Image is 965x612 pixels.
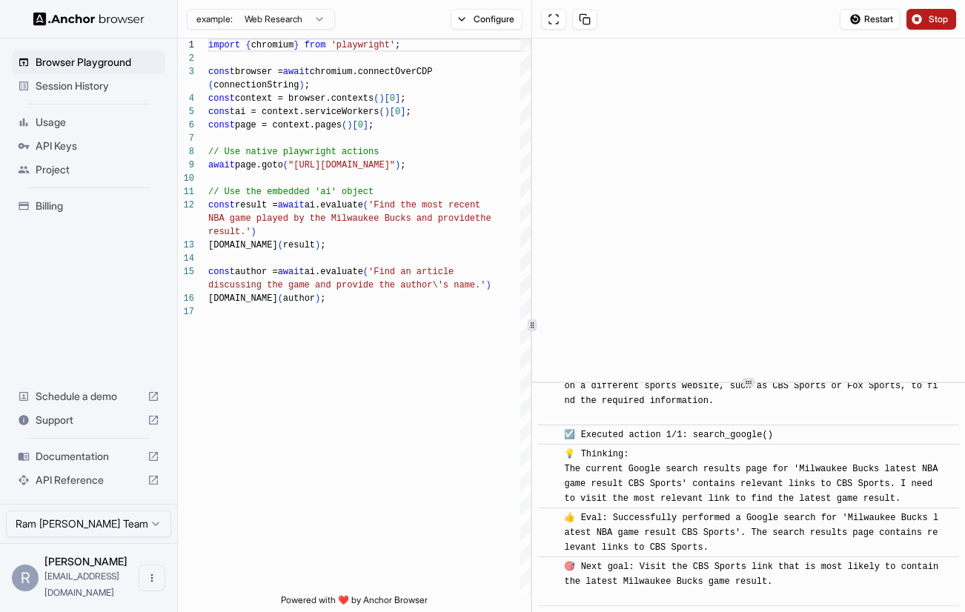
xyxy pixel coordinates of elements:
[564,449,943,504] span: 💡 Thinking: The current Google search results page for 'Milwaukee Bucks latest NBA game result CB...
[208,147,379,157] span: // Use native playwright actions
[12,110,165,134] div: Usage
[178,252,194,265] div: 14
[12,445,165,468] div: Documentation
[400,160,405,170] span: ;
[545,510,553,525] span: ​
[278,200,305,210] span: await
[572,9,597,30] button: Copy session ID
[36,199,159,213] span: Billing
[36,162,159,177] span: Project
[178,292,194,305] div: 16
[315,293,320,304] span: )
[283,240,315,250] span: result
[305,200,363,210] span: ai.evaluate
[840,9,901,30] button: Restart
[352,120,357,130] span: [
[358,120,363,130] span: 0
[251,40,294,50] span: chromium
[564,513,938,553] span: 👍 Eval: Successfully performed a Google search for 'Milwaukee Bucks latest NBA game result CBS Sp...
[545,428,553,442] span: ​
[390,107,395,117] span: [
[545,559,553,574] span: ​
[178,132,194,145] div: 7
[363,267,368,277] span: (
[368,120,374,130] span: ;
[278,267,305,277] span: await
[36,473,142,488] span: API Reference
[283,160,288,170] span: (
[299,80,304,90] span: )
[178,145,194,159] div: 8
[12,385,165,408] div: Schedule a demo
[331,40,395,50] span: 'playwright'
[12,50,165,74] div: Browser Playground
[485,280,491,290] span: )
[12,134,165,158] div: API Keys
[245,40,251,50] span: {
[929,13,949,25] span: Stop
[305,80,310,90] span: ;
[178,159,194,172] div: 9
[33,12,145,26] img: Anchor Logo
[178,39,194,52] div: 1
[541,9,566,30] button: Open in full screen
[278,240,283,250] span: (
[405,107,411,117] span: ;
[235,107,379,117] span: ai = context.serviceWorkers
[139,565,165,591] button: Open menu
[208,107,235,117] span: const
[395,40,400,50] span: ;
[475,280,485,290] span: .'
[36,413,142,428] span: Support
[400,93,405,104] span: ;
[342,120,347,130] span: (
[208,200,235,210] span: const
[208,187,374,197] span: // Use the embedded 'ai' object
[36,115,159,130] span: Usage
[564,366,944,421] span: 🎯 Next goal: Try searching for the Milwaukee Bucks latest game result on a different sports websi...
[363,120,368,130] span: ]
[451,9,523,30] button: Configure
[208,67,235,77] span: const
[235,267,278,277] span: author =
[208,267,235,277] span: const
[178,199,194,212] div: 12
[208,240,278,250] span: [DOMAIN_NAME]
[178,265,194,279] div: 15
[178,119,194,132] div: 6
[178,172,194,185] div: 10
[564,430,772,440] span: ☑️ Executed action 1/1: search_google()
[12,408,165,432] div: Support
[12,158,165,182] div: Project
[320,293,325,304] span: ;
[178,305,194,319] div: 17
[864,13,893,25] span: Restart
[385,107,390,117] span: )
[44,571,119,598] span: ram@headline.com
[283,293,315,304] span: author
[44,555,127,568] span: Ram Raval
[385,93,390,104] span: [
[235,93,374,104] span: context = browser.contexts
[208,280,475,290] span: discussing the game and provide the author\'s name
[36,389,142,404] span: Schedule a demo
[363,200,368,210] span: (
[283,67,310,77] span: await
[196,13,233,25] span: example:
[36,139,159,153] span: API Keys
[400,107,405,117] span: ]
[208,160,235,170] span: await
[208,293,278,304] span: [DOMAIN_NAME]
[178,65,194,79] div: 3
[36,449,142,464] span: Documentation
[564,562,944,602] span: 🎯 Next goal: Visit the CBS Sports link that is most likely to contain the latest Milwaukee Bucks ...
[379,107,384,117] span: (
[235,200,278,210] span: result =
[213,80,299,90] span: connectionString
[347,120,352,130] span: )
[390,93,395,104] span: 0
[178,185,194,199] div: 11
[320,240,325,250] span: ;
[12,565,39,591] div: R
[208,120,235,130] span: const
